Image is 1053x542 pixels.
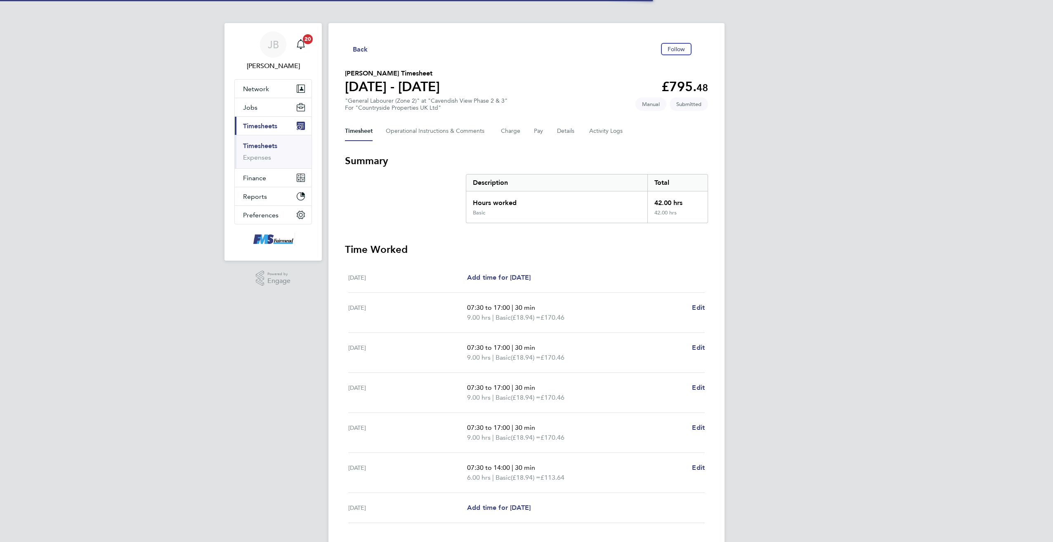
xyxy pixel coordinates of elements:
span: This timesheet was manually created. [635,97,666,111]
span: 9.00 hrs [467,394,491,401]
a: Add time for [DATE] [467,273,531,283]
h2: [PERSON_NAME] Timesheet [345,68,440,78]
span: Edit [692,384,705,391]
button: Network [235,80,312,98]
span: JB [268,39,279,50]
div: Summary [466,174,708,223]
span: Basic [496,313,511,323]
button: Preferences [235,206,312,224]
span: | [512,384,513,391]
span: Jonathan Bailey [234,61,312,71]
span: Edit [692,424,705,431]
button: Reports [235,187,312,205]
span: Edit [692,304,705,311]
span: Powered by [267,271,290,278]
button: Finance [235,169,312,187]
nav: Main navigation [224,23,322,261]
h3: Time Worked [345,243,708,256]
a: Edit [692,303,705,313]
span: £170.46 [541,313,564,321]
span: Jobs [243,104,257,111]
button: Back [345,44,368,54]
span: 9.00 hrs [467,434,491,441]
div: [DATE] [348,303,467,323]
span: 48 [696,82,708,94]
span: | [512,424,513,431]
div: For "Countryside Properties UK Ltd" [345,104,508,111]
span: 07:30 to 14:00 [467,464,510,471]
span: | [512,304,513,311]
button: Charge [501,121,521,141]
div: [DATE] [348,503,467,513]
div: Basic [473,210,485,216]
a: Edit [692,383,705,393]
span: £113.64 [541,474,564,481]
span: Edit [692,464,705,471]
div: [DATE] [348,423,467,443]
span: | [492,353,494,361]
span: (£18.94) = [511,474,541,481]
button: Timesheet [345,121,373,141]
button: Follow [661,43,692,55]
span: Edit [692,344,705,351]
a: Timesheets [243,142,277,150]
a: Powered byEngage [256,271,291,286]
h3: Summary [345,154,708,167]
a: Edit [692,343,705,353]
span: 30 min [515,384,535,391]
span: 30 min [515,464,535,471]
a: Expenses [243,153,271,161]
div: 42.00 hrs [647,191,708,210]
button: Jobs [235,98,312,116]
a: Edit [692,463,705,473]
span: £170.46 [541,434,564,441]
a: Go to home page [234,233,312,246]
button: Timesheets [235,117,312,135]
img: f-mead-logo-retina.png [251,233,295,246]
span: Add time for [DATE] [467,273,531,281]
span: Back [353,45,368,54]
h1: [DATE] - [DATE] [345,78,440,95]
span: 07:30 to 17:00 [467,304,510,311]
div: Timesheets [235,135,312,168]
div: [DATE] [348,383,467,403]
button: Details [557,121,576,141]
span: Reports [243,193,267,200]
span: 20 [303,34,313,44]
div: Hours worked [466,191,647,210]
span: 07:30 to 17:00 [467,424,510,431]
span: (£18.94) = [511,434,541,441]
span: Follow [668,45,685,53]
span: | [512,344,513,351]
span: 30 min [515,304,535,311]
button: Activity Logs [589,121,624,141]
span: (£18.94) = [511,394,541,401]
span: Preferences [243,211,279,219]
span: | [512,464,513,471]
button: Operational Instructions & Comments [386,121,488,141]
button: Pay [534,121,544,141]
span: 07:30 to 17:00 [467,384,510,391]
span: Finance [243,174,266,182]
a: JB[PERSON_NAME] [234,31,312,71]
span: Basic [496,353,511,363]
div: 42.00 hrs [647,210,708,223]
span: Basic [496,393,511,403]
span: Basic [496,433,511,443]
span: Add time for [DATE] [467,504,531,511]
span: Timesheets [243,122,277,130]
span: | [492,434,494,441]
span: Basic [496,473,511,483]
div: Description [466,174,647,191]
span: 6.00 hrs [467,474,491,481]
span: £170.46 [541,394,564,401]
span: Network [243,85,269,93]
div: [DATE] [348,343,467,363]
span: 9.00 hrs [467,313,491,321]
span: | [492,394,494,401]
div: Total [647,174,708,191]
button: Timesheets Menu [695,47,708,51]
span: £170.46 [541,353,564,361]
span: | [492,313,494,321]
div: [DATE] [348,463,467,483]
